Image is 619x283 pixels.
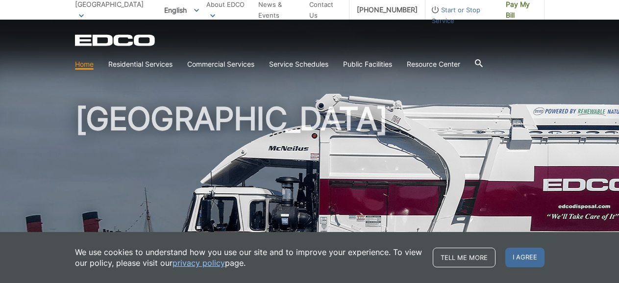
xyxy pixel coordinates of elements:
a: privacy policy [173,257,225,268]
a: Residential Services [108,59,173,70]
span: I agree [505,248,545,267]
a: Tell me more [433,248,495,267]
a: Service Schedules [269,59,328,70]
a: EDCD logo. Return to the homepage. [75,34,156,46]
a: Commercial Services [187,59,254,70]
span: English [157,2,206,18]
a: Public Facilities [343,59,392,70]
a: Resource Center [407,59,460,70]
a: Home [75,59,94,70]
p: We use cookies to understand how you use our site and to improve your experience. To view our pol... [75,247,423,268]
